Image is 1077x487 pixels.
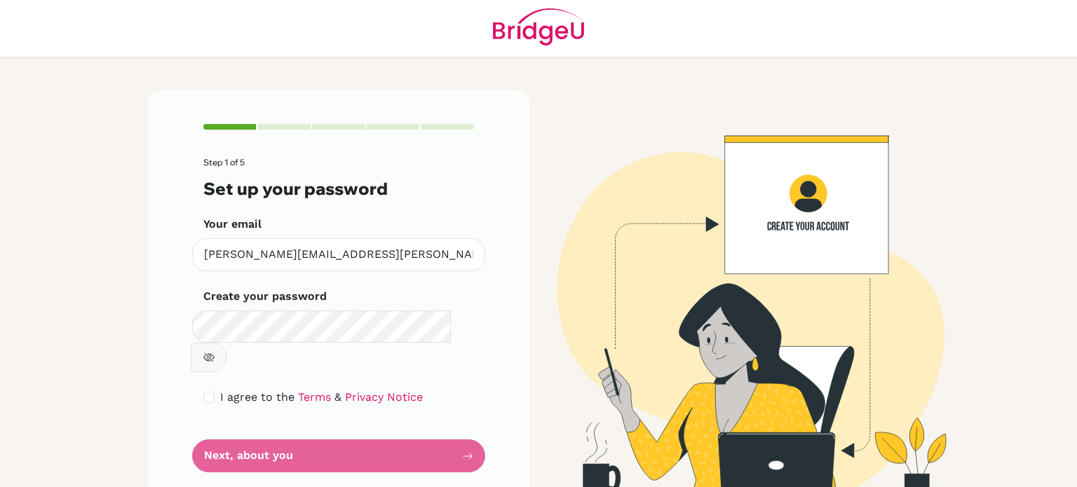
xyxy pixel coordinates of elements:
input: Insert your email* [192,238,485,271]
label: Create your password [203,288,327,305]
span: I agree to the [220,390,294,404]
label: Your email [203,216,262,233]
a: Privacy Notice [345,390,423,404]
span: Step 1 of 5 [203,157,245,167]
h3: Set up your password [203,179,474,199]
a: Terms [298,390,331,404]
span: & [334,390,341,404]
